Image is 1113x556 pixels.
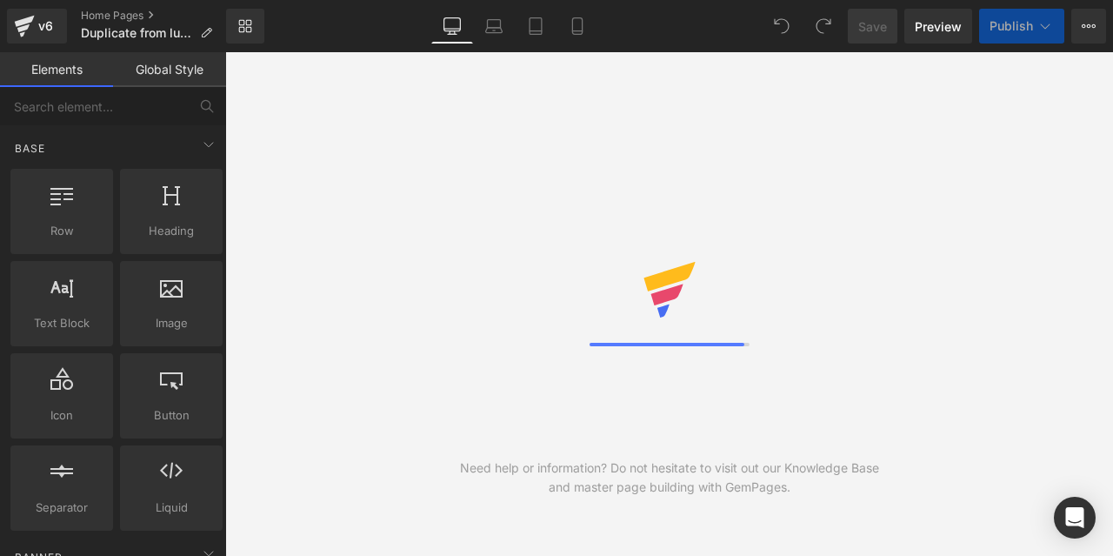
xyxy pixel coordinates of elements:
[858,17,887,36] span: Save
[125,222,217,240] span: Heading
[990,19,1033,33] span: Publish
[16,222,108,240] span: Row
[35,15,57,37] div: v6
[125,314,217,332] span: Image
[1071,9,1106,44] button: More
[125,406,217,425] span: Button
[904,9,972,44] a: Preview
[16,499,108,517] span: Separator
[515,9,556,44] a: Tablet
[81,26,193,40] span: Duplicate from lumi
[473,9,515,44] a: Laptop
[806,9,841,44] button: Redo
[16,314,108,332] span: Text Block
[979,9,1064,44] button: Publish
[556,9,598,44] a: Mobile
[81,9,226,23] a: Home Pages
[431,9,473,44] a: Desktop
[13,140,47,157] span: Base
[7,9,67,44] a: v6
[125,499,217,517] span: Liquid
[113,52,226,87] a: Global Style
[1054,497,1096,539] div: Open Intercom Messenger
[447,459,891,497] div: Need help or information? Do not hesitate to visit out our Knowledge Base and master page buildin...
[16,406,108,425] span: Icon
[764,9,799,44] button: Undo
[226,9,264,44] a: New Library
[915,17,962,36] span: Preview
